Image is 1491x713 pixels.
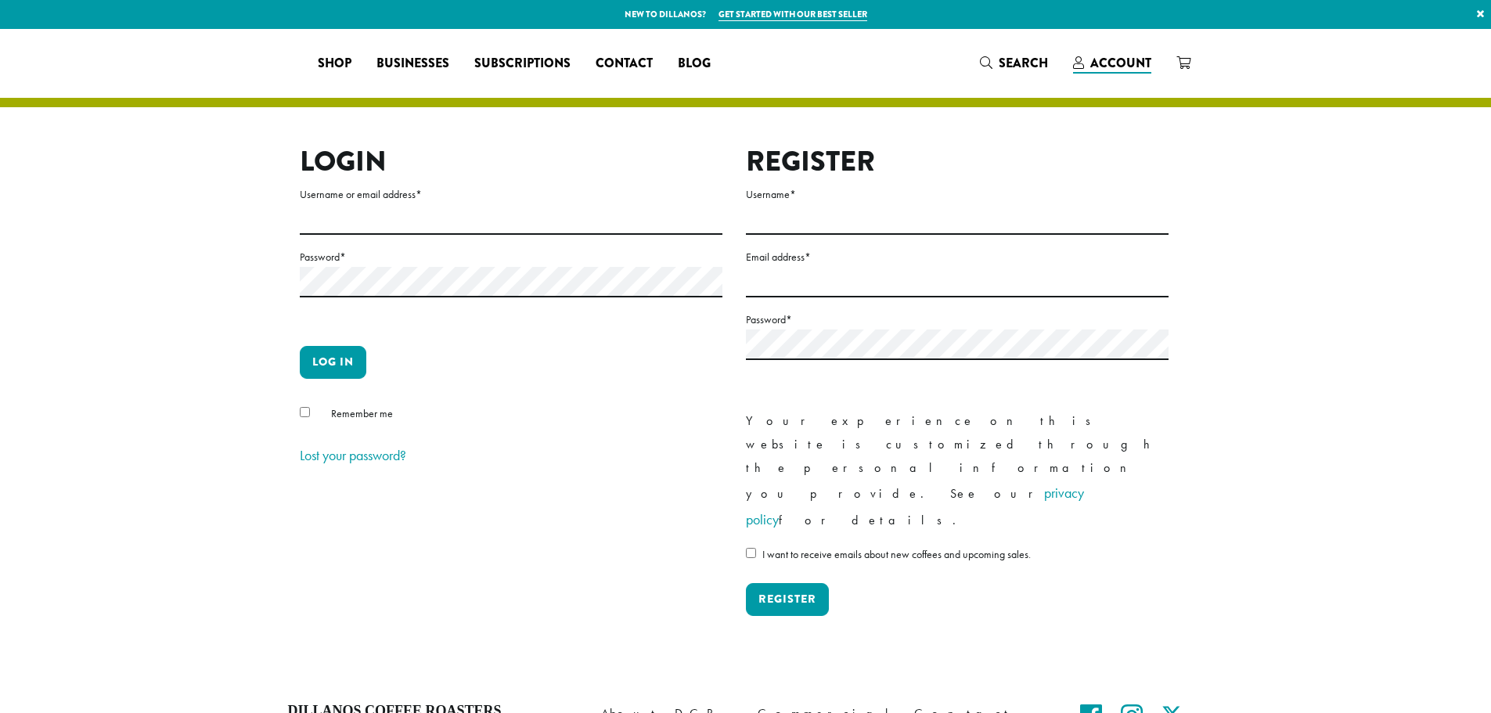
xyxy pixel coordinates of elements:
[718,8,867,21] a: Get started with our best seller
[318,54,351,74] span: Shop
[300,346,366,379] button: Log in
[474,54,571,74] span: Subscriptions
[746,185,1169,204] label: Username
[376,54,449,74] span: Businesses
[746,247,1169,267] label: Email address
[746,548,756,558] input: I want to receive emails about new coffees and upcoming sales.
[331,406,393,420] span: Remember me
[300,145,722,178] h2: Login
[762,547,1031,561] span: I want to receive emails about new coffees and upcoming sales.
[1090,54,1151,72] span: Account
[300,185,722,204] label: Username or email address
[300,446,406,464] a: Lost your password?
[746,310,1169,329] label: Password
[746,145,1169,178] h2: Register
[999,54,1048,72] span: Search
[967,50,1061,76] a: Search
[746,484,1084,528] a: privacy policy
[678,54,711,74] span: Blog
[746,583,829,616] button: Register
[305,51,364,76] a: Shop
[596,54,653,74] span: Contact
[300,247,722,267] label: Password
[746,409,1169,533] p: Your experience on this website is customized through the personal information you provide. See o...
